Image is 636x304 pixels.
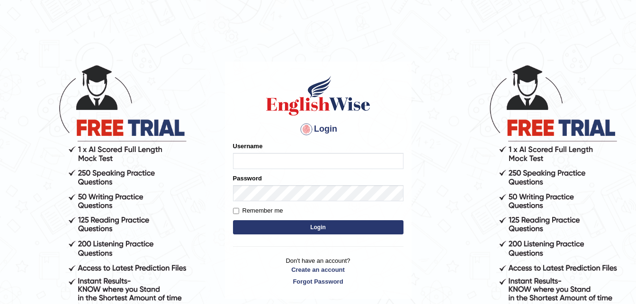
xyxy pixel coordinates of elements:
label: Password [233,174,262,183]
h4: Login [233,122,403,137]
p: Don't have an account? [233,256,403,286]
img: Logo of English Wise sign in for intelligent practice with AI [264,74,372,117]
a: Forgot Password [233,277,403,286]
button: Login [233,220,403,234]
label: Remember me [233,206,283,215]
input: Remember me [233,208,239,214]
a: Create an account [233,265,403,274]
label: Username [233,142,263,151]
